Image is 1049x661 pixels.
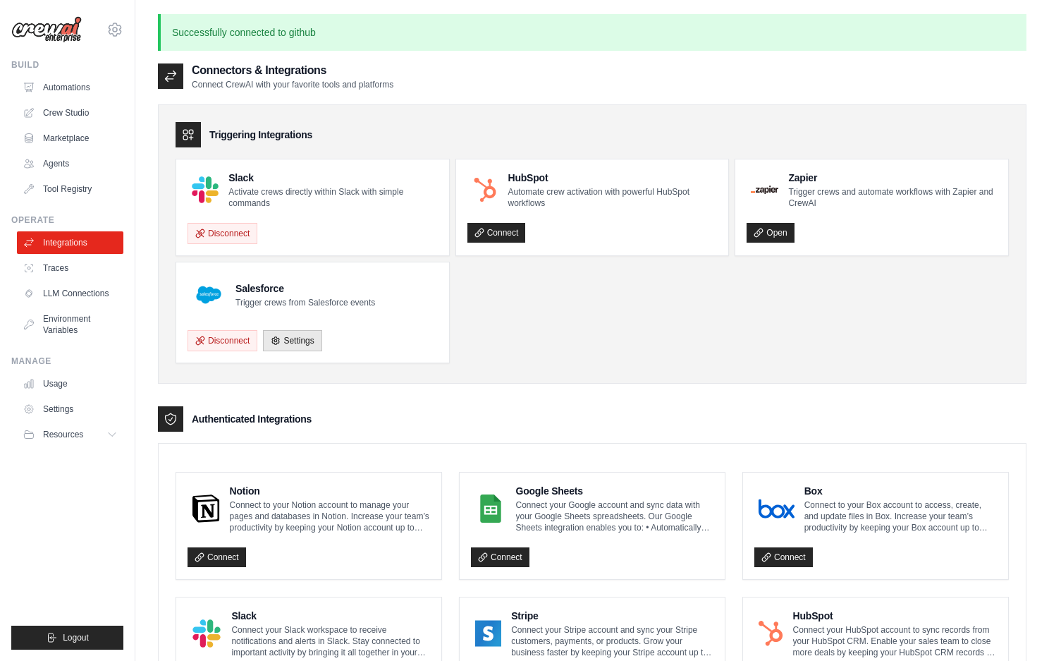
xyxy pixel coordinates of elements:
p: Connect your Stripe account and sync your Stripe customers, payments, or products. Grow your busi... [511,624,713,658]
img: Google Sheets Logo [475,495,506,523]
p: Automate crew activation with powerful HubSpot workflows [508,186,718,209]
img: HubSpot Logo [759,619,783,648]
p: Connect to your Box account to access, create, and update files in Box. Increase your team’s prod... [804,499,997,533]
div: Build [11,59,123,71]
p: Connect to your Notion account to manage your pages and databases in Notion. Increase your team’s... [230,499,430,533]
p: Trigger crews from Salesforce events [235,297,375,308]
span: Resources [43,429,83,440]
h4: Notion [230,484,430,498]
a: Agents [17,152,123,175]
span: Logout [63,632,89,643]
p: Connect your Google account and sync data with your Google Sheets spreadsheets. Our Google Sheets... [516,499,714,533]
button: Logout [11,626,123,650]
h3: Authenticated Integrations [192,412,312,426]
a: Tool Registry [17,178,123,200]
a: Environment Variables [17,308,123,341]
h4: Slack [231,609,430,623]
a: Connect [188,547,246,567]
p: Connect your Slack workspace to receive notifications and alerts in Slack. Stay connected to impo... [231,624,430,658]
a: Settings [17,398,123,420]
img: HubSpot Logo [472,176,498,203]
a: LLM Connections [17,282,123,305]
button: Disconnect [188,223,257,244]
a: Connect [467,223,526,243]
button: Resources [17,423,123,446]
img: Notion Logo [192,495,220,523]
img: Stripe Logo [475,619,501,648]
h4: HubSpot [508,171,718,185]
a: Automations [17,76,123,99]
img: Logo [11,16,82,43]
a: Marketplace [17,127,123,150]
img: Slack Logo [192,619,221,648]
button: Disconnect [188,330,257,351]
h4: Slack [228,171,437,185]
h4: HubSpot [793,609,997,623]
h3: Triggering Integrations [209,128,312,142]
h4: Google Sheets [516,484,714,498]
a: Integrations [17,231,123,254]
a: Connect [471,547,529,567]
a: Usage [17,372,123,395]
div: Manage [11,356,123,367]
p: Successfully connected to github [158,14,1026,51]
a: Crew Studio [17,102,123,124]
img: Box Logo [759,495,795,523]
h4: Zapier [788,171,997,185]
p: Trigger crews and automate workflows with Zapier and CrewAI [788,186,997,209]
h2: Connectors & Integrations [192,62,393,79]
a: Connect [754,547,813,567]
a: Traces [17,257,123,279]
a: Settings [263,330,321,351]
h4: Box [804,484,997,498]
p: Connect your HubSpot account to sync records from your HubSpot CRM. Enable your sales team to clo... [793,624,997,658]
h4: Stripe [511,609,713,623]
p: Activate crews directly within Slack with simple commands [228,186,437,209]
p: Connect CrewAI with your favorite tools and platforms [192,79,393,90]
h4: Salesforce [235,281,375,296]
img: Slack Logo [192,176,219,203]
img: Salesforce Logo [192,278,226,312]
img: Zapier Logo [751,186,778,194]
a: Open [747,223,794,243]
div: Operate [11,214,123,226]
